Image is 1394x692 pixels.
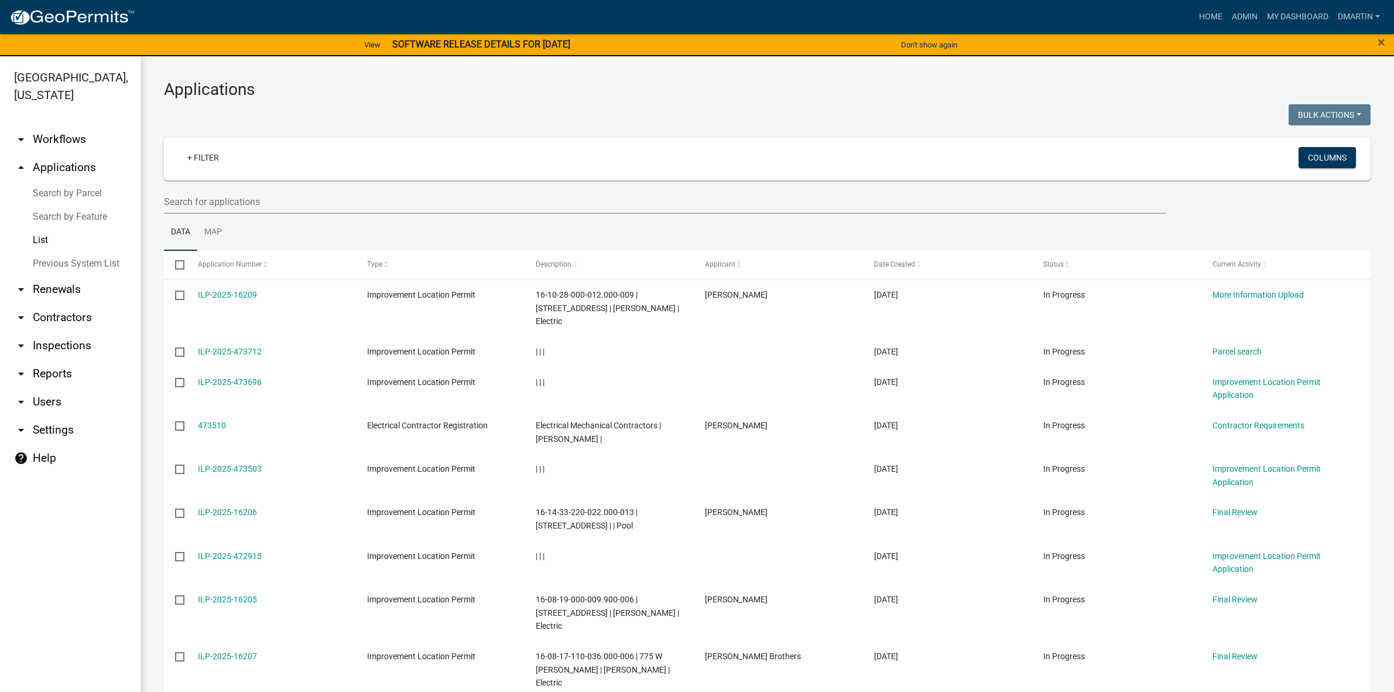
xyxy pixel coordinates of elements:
a: + Filter [178,147,228,168]
a: ILP-2025-16206 [198,507,257,517]
input: Search for applications [164,190,1166,214]
span: Improvement Location Permit [367,551,475,561]
datatable-header-cell: Select [164,251,186,279]
span: 09/04/2025 [874,377,898,387]
span: 09/04/2025 [874,347,898,356]
a: Home [1194,6,1227,28]
span: | | | [536,464,544,473]
a: Parcel search [1213,347,1262,356]
h3: Applications [164,80,1371,100]
span: Improvement Location Permit [367,595,475,604]
span: Description [536,260,571,268]
span: In Progress [1043,421,1085,430]
datatable-header-cell: Type [355,251,525,279]
span: Debbie Martin [705,595,768,604]
a: ILP-2025-473696 [198,377,262,387]
a: ILP-2025-473503 [198,464,262,473]
span: Improvement Location Permit [367,652,475,661]
span: Improvement Location Permit [367,290,475,299]
datatable-header-cell: Date Created [863,251,1032,279]
span: | | | [536,551,544,561]
datatable-header-cell: Applicant [694,251,863,279]
span: In Progress [1043,551,1085,561]
span: Application Number [198,260,262,268]
span: 09/04/2025 [874,507,898,517]
span: 09/04/2025 [874,464,898,473]
button: Bulk Actions [1289,104,1371,125]
span: | | | [536,347,544,356]
i: arrow_drop_down [14,423,28,437]
span: 16-08-19-000-009.900-006 | 3056 N CO RD 850 E | Jonathan Crowe | Electric [536,595,679,631]
a: Admin [1227,6,1262,28]
span: Improvement Location Permit [367,377,475,387]
a: Improvement Location Permit Application [1213,551,1321,574]
a: Final Review [1213,507,1258,517]
span: 09/07/2025 [874,290,898,299]
span: In Progress [1043,377,1085,387]
button: Close [1378,35,1385,49]
span: In Progress [1043,507,1085,517]
span: Peterman Brothers [705,652,801,661]
span: Improvement Location Permit [367,347,475,356]
span: Type [367,260,382,268]
span: 08/28/2025 [874,652,898,661]
span: × [1378,34,1385,50]
span: In Progress [1043,464,1085,473]
i: arrow_drop_down [14,367,28,381]
strong: SOFTWARE RELEASE DETAILS FOR [DATE] [392,39,570,50]
span: Improvement Location Permit [367,464,475,473]
a: ILP-2025-16207 [198,652,257,661]
a: ILP-2025-16205 [198,595,257,604]
a: 473510 [198,421,226,430]
span: Applicant [705,260,735,268]
a: Data [164,214,197,251]
a: Improvement Location Permit Application [1213,377,1321,400]
i: arrow_drop_up [14,161,28,175]
a: ILP-2025-472915 [198,551,262,561]
span: Electrical Contractor Registration [367,421,488,430]
span: 16-14-33-220-022.000-013 | 10272 S CO RD 280 W | | Pool [536,507,638,530]
span: Improvement Location Permit [367,507,475,517]
datatable-header-cell: Description [525,251,694,279]
a: Map [197,214,229,251]
a: Final Review [1213,595,1258,604]
i: arrow_drop_down [14,282,28,296]
a: ILP-2025-16209 [198,290,257,299]
span: In Progress [1043,595,1085,604]
a: dmartin [1333,6,1385,28]
span: 09/04/2025 [874,421,898,430]
a: View [359,35,385,54]
a: More Information Upload [1213,290,1304,299]
span: | | | [536,377,544,387]
i: arrow_drop_down [14,132,28,146]
a: Improvement Location Permit Application [1213,464,1321,487]
datatable-header-cell: Status [1032,251,1201,279]
span: 16-08-17-110-036.000-006 | 775 W SANCHEZ TR | ASHLEY MILLER | Electric [536,652,670,688]
span: Sarah Eckert [705,507,768,517]
a: My Dashboard [1262,6,1333,28]
i: arrow_drop_down [14,395,28,409]
a: Final Review [1213,652,1258,661]
a: ILP-2025-473712 [198,347,262,356]
span: In Progress [1043,652,1085,661]
button: Columns [1299,147,1356,168]
span: 16-10-28-000-012.000-009 | 3063 E CO RD 300 S | Dustin Tays | Electric [536,290,679,326]
span: Status [1043,260,1064,268]
i: arrow_drop_down [14,339,28,353]
span: Dustin Tays [705,290,768,299]
span: In Progress [1043,290,1085,299]
span: Current Activity [1213,260,1261,268]
span: Electrical Mechanical Contractors | David Tays | [536,421,661,444]
i: arrow_drop_down [14,311,28,325]
i: help [14,451,28,465]
datatable-header-cell: Application Number [186,251,355,279]
span: Date Created [874,260,915,268]
span: David Tays [705,421,768,430]
span: 09/03/2025 [874,551,898,561]
span: 09/03/2025 [874,595,898,604]
datatable-header-cell: Current Activity [1201,251,1371,279]
button: Don't show again [896,35,962,54]
span: In Progress [1043,347,1085,356]
a: Contractor Requirements [1213,421,1304,430]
